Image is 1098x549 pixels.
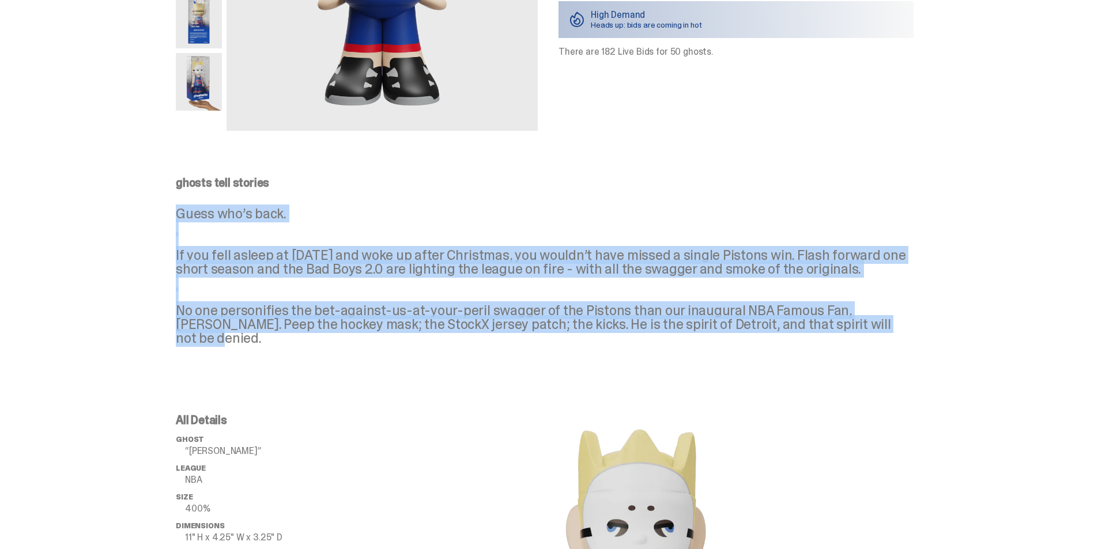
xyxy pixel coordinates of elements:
span: League [176,463,206,473]
span: Size [176,492,193,502]
p: ghosts tell stories [176,177,914,188]
p: “[PERSON_NAME]” [185,446,360,456]
p: There are 182 Live Bids for 50 ghosts. [559,47,914,56]
p: 400% [185,504,360,513]
p: High Demand [591,10,702,20]
p: 11" H x 4.25" W x 3.25" D [185,533,360,542]
p: Guess who’s back. If you fell asleep at [DATE] and woke up after Christmas, you wouldn’t have mis... [176,207,914,345]
p: All Details [176,414,360,426]
span: ghost [176,434,204,444]
span: Dimensions [176,521,224,531]
img: eminem%20scale.png [176,53,222,111]
p: NBA [185,475,360,484]
p: Heads up: bids are coming in hot [591,21,702,29]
